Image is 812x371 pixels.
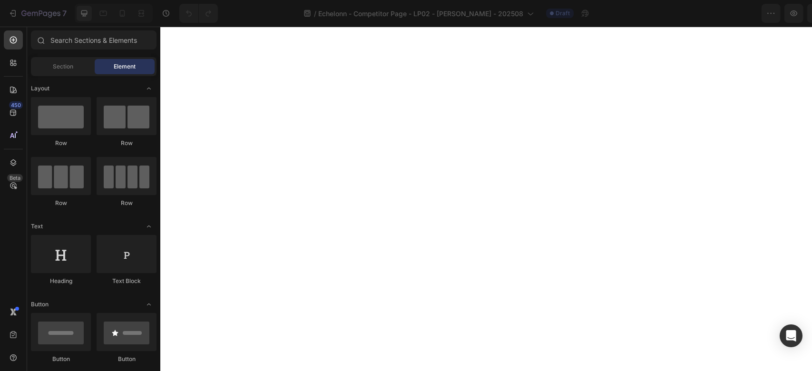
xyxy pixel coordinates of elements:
[141,219,157,234] span: Toggle open
[97,355,157,363] div: Button
[97,199,157,207] div: Row
[556,9,570,18] span: Draft
[722,10,737,18] span: Save
[141,81,157,96] span: Toggle open
[31,199,91,207] div: Row
[31,139,91,147] div: Row
[31,355,91,363] div: Button
[31,300,49,309] span: Button
[757,9,781,19] div: Publish
[7,174,23,182] div: Beta
[31,30,157,49] input: Search Sections & Elements
[97,277,157,285] div: Text Block
[141,297,157,312] span: Toggle open
[31,277,91,285] div: Heading
[114,62,136,71] span: Element
[318,9,523,19] span: Echelonn - Competitor Page - LP02 - [PERSON_NAME] - 202508
[62,8,67,19] p: 7
[31,222,43,231] span: Text
[160,27,812,371] iframe: Design area
[780,324,802,347] div: Open Intercom Messenger
[53,62,73,71] span: Section
[749,4,789,23] button: Publish
[4,4,71,23] button: 7
[314,9,316,19] span: /
[179,4,218,23] div: Undo/Redo
[9,101,23,109] div: 450
[31,84,49,93] span: Layout
[714,4,745,23] button: Save
[97,139,157,147] div: Row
